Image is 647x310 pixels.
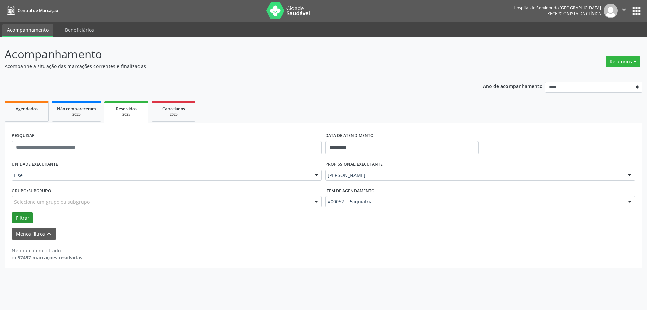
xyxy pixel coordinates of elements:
[12,254,82,261] div: de
[325,131,374,141] label: DATA DE ATENDIMENTO
[5,5,58,16] a: Central de Marcação
[162,106,185,112] span: Cancelados
[620,6,628,13] i: 
[109,112,144,117] div: 2025
[45,230,53,237] i: keyboard_arrow_up
[630,5,642,17] button: apps
[116,106,137,112] span: Resolvidos
[5,63,451,70] p: Acompanhe a situação das marcações correntes e finalizadas
[2,24,53,37] a: Acompanhamento
[328,172,621,179] span: [PERSON_NAME]
[157,112,190,117] div: 2025
[57,112,96,117] div: 2025
[604,4,618,18] img: img
[60,24,99,36] a: Beneficiários
[618,4,630,18] button: 
[18,254,82,261] strong: 57497 marcações resolvidas
[12,212,33,224] button: Filtrar
[12,186,51,196] label: Grupo/Subgrupo
[514,5,601,11] div: Hospital do Servidor do [GEOGRAPHIC_DATA]
[14,172,308,179] span: Hse
[483,82,543,90] p: Ano de acompanhamento
[5,46,451,63] p: Acompanhamento
[325,186,375,196] label: Item de agendamento
[12,247,82,254] div: Nenhum item filtrado
[57,106,96,112] span: Não compareceram
[606,56,640,67] button: Relatórios
[14,198,90,205] span: Selecione um grupo ou subgrupo
[328,198,621,205] span: #00052 - Psiquiatria
[547,11,601,17] span: Recepcionista da clínica
[12,159,58,170] label: UNIDADE EXECUTANTE
[12,228,56,240] button: Menos filtroskeyboard_arrow_up
[12,131,35,141] label: PESQUISAR
[325,159,383,170] label: PROFISSIONAL EXECUTANTE
[16,106,38,112] span: Agendados
[18,8,58,13] span: Central de Marcação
